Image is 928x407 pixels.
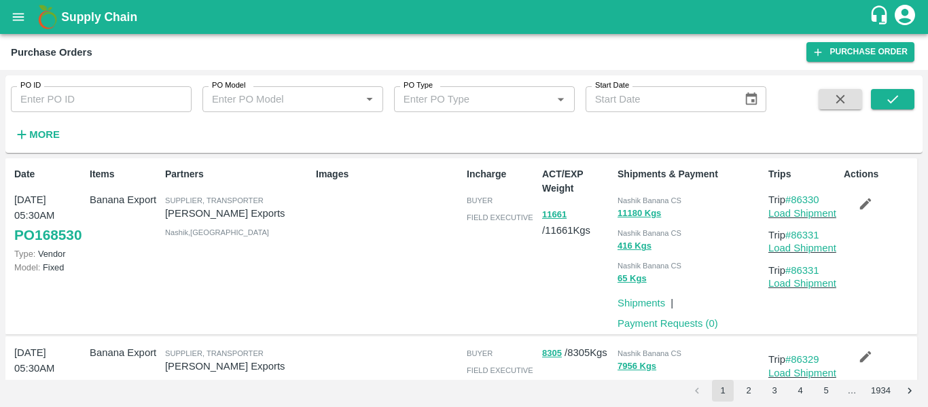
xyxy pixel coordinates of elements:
[618,229,681,237] span: Nashik Banana CS
[20,80,41,91] label: PO ID
[14,167,84,181] p: Date
[785,265,819,276] a: #86331
[11,123,63,146] button: More
[806,42,914,62] a: Purchase Order
[398,90,548,108] input: Enter PO Type
[841,385,863,397] div: …
[768,167,838,181] p: Trips
[14,249,35,259] span: Type:
[467,349,493,357] span: buyer
[618,298,665,308] a: Shipments
[785,194,819,205] a: #86330
[90,167,160,181] p: Items
[542,345,612,361] p: / 8305 Kgs
[738,86,764,112] button: Choose date
[867,380,895,402] button: Go to page 1934
[764,380,785,402] button: Go to page 3
[165,167,310,181] p: Partners
[768,368,836,378] a: Load Shipment
[618,238,652,254] button: 416 Kgs
[869,5,893,29] div: customer-support
[768,278,836,289] a: Load Shipment
[467,167,537,181] p: Incharge
[893,3,917,31] div: account of current user
[684,380,923,402] nav: pagination navigation
[165,349,264,357] span: Supplier, Transporter
[61,7,869,26] a: Supply Chain
[738,380,760,402] button: Go to page 2
[90,345,160,360] p: Banana Export
[815,380,837,402] button: Go to page 5
[361,90,378,108] button: Open
[768,352,838,367] p: Trip
[768,208,836,219] a: Load Shipment
[618,206,661,222] button: 11180 Kgs
[90,192,160,207] p: Banana Export
[665,290,673,311] div: |
[618,359,656,374] button: 7956 Kgs
[899,380,921,402] button: Go to next page
[61,10,137,24] b: Supply Chain
[14,261,84,274] p: Fixed
[165,359,310,374] p: [PERSON_NAME] Exports
[595,80,629,91] label: Start Date
[11,86,192,112] input: Enter PO ID
[14,192,84,223] p: [DATE] 05:30AM
[467,213,533,222] span: field executive
[467,366,533,374] span: field executive
[11,43,92,61] div: Purchase Orders
[618,349,681,357] span: Nashik Banana CS
[212,80,246,91] label: PO Model
[844,167,914,181] p: Actions
[165,228,269,236] span: Nashik , [GEOGRAPHIC_DATA]
[768,243,836,253] a: Load Shipment
[165,206,310,221] p: [PERSON_NAME] Exports
[542,346,562,361] button: 8305
[14,376,82,400] a: PO168528
[618,196,681,205] span: Nashik Banana CS
[618,167,763,181] p: Shipments & Payment
[618,318,718,329] a: Payment Requests (0)
[618,262,681,270] span: Nashik Banana CS
[586,86,734,112] input: Start Date
[542,207,612,238] p: / 11661 Kgs
[165,196,264,205] span: Supplier, Transporter
[467,196,493,205] span: buyer
[552,90,569,108] button: Open
[768,228,838,243] p: Trip
[785,230,819,241] a: #86331
[768,263,838,278] p: Trip
[316,167,461,181] p: Images
[14,223,82,247] a: PO168530
[404,80,433,91] label: PO Type
[785,354,819,365] a: #86329
[14,262,40,272] span: Model:
[207,90,357,108] input: Enter PO Model
[768,192,838,207] p: Trip
[712,380,734,402] button: page 1
[34,3,61,31] img: logo
[542,167,612,196] p: ACT/EXP Weight
[789,380,811,402] button: Go to page 4
[29,129,60,140] strong: More
[618,271,647,287] button: 65 Kgs
[542,207,567,223] button: 11661
[3,1,34,33] button: open drawer
[14,247,84,260] p: Vendor
[14,345,84,376] p: [DATE] 05:30AM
